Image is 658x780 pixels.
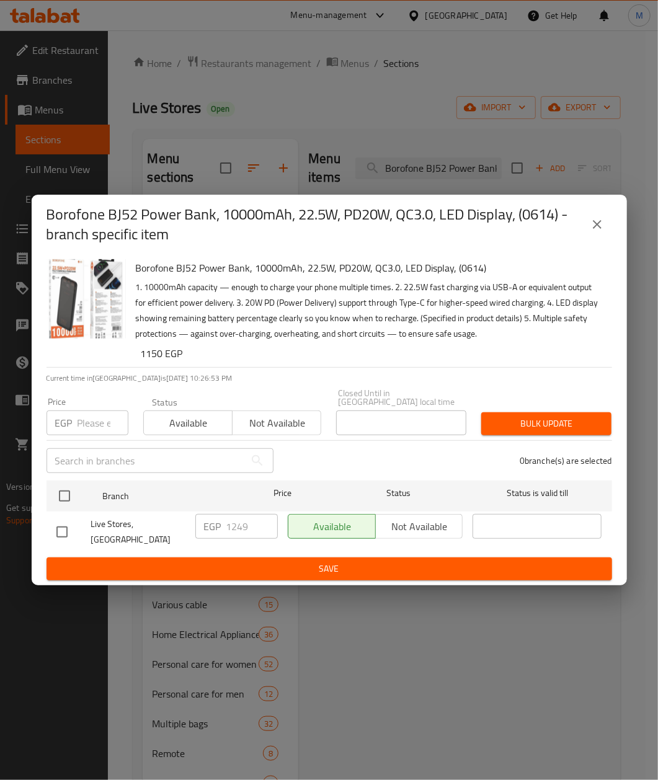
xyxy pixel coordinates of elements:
h2: Borofone BJ52 Power Bank, 10000mAh, 22.5W, PD20W, QC3.0, LED Display, (0614) - branch specific item [47,205,582,244]
img: Borofone BJ52 Power Bank, 10000mAh, 22.5W, PD20W, QC3.0, LED Display, (0614) [47,259,126,339]
button: close [582,210,612,239]
span: Status is valid till [473,485,602,501]
p: 1. 10000mAh capacity — enough to charge your phone multiple times. 2. 22.5W fast charging via USB... [136,280,602,342]
span: Status [334,485,463,501]
p: EGP [55,415,73,430]
h6: Borofone BJ52 Power Bank, 10000mAh, 22.5W, PD20W, QC3.0, LED Display, (0614) [136,259,602,277]
p: EGP [204,519,221,534]
p: Current time in [GEOGRAPHIC_DATA] is [DATE] 10:26:53 PM [47,373,612,384]
button: Save [47,557,612,580]
button: Bulk update [481,412,611,435]
input: Please enter price [78,410,128,435]
input: Please enter price [226,514,278,539]
h6: 1150 EGP [141,345,602,362]
button: Available [143,410,233,435]
span: Available [149,414,228,432]
input: Search in branches [47,448,245,473]
button: Not available [232,410,321,435]
span: Price [241,485,324,501]
span: Live Stores, [GEOGRAPHIC_DATA] [91,516,185,547]
p: 0 branche(s) are selected [520,454,612,467]
span: Branch [102,489,231,504]
span: Bulk update [491,416,602,432]
span: Not available [238,414,316,432]
span: Save [56,561,602,577]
